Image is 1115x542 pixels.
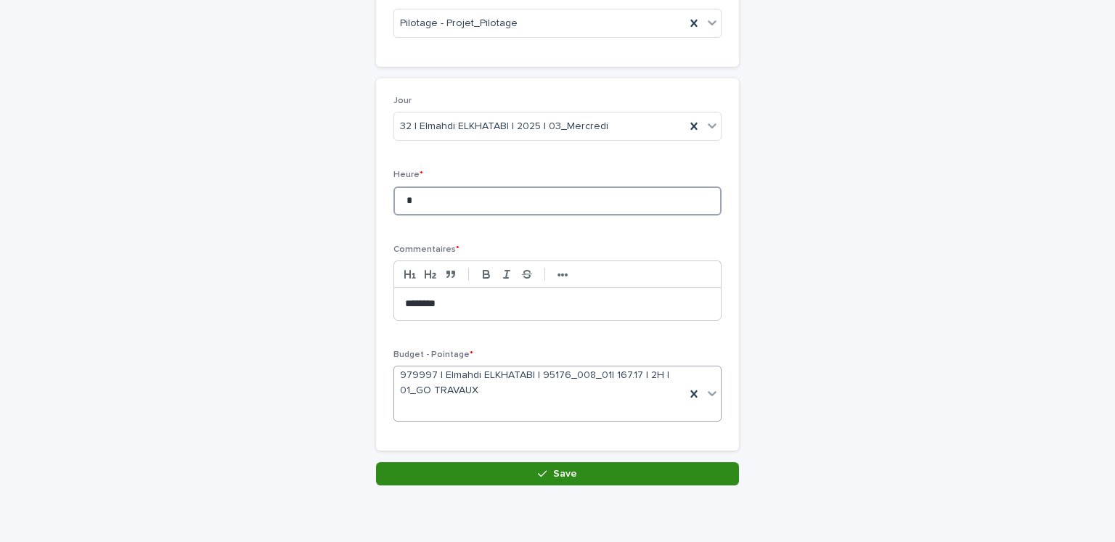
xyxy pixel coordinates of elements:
[393,245,460,254] span: Commentaires
[393,350,473,359] span: Budget - Pointage
[376,462,739,485] button: Save
[552,266,573,283] button: •••
[557,269,568,281] strong: •••
[393,171,423,179] span: Heure
[553,469,577,479] span: Save
[400,119,608,134] span: 32 | Elmahdi ELKHATABI | 2025 | 03_Mercredi
[400,16,518,31] span: Pilotage - Projet_Pilotage
[393,97,412,105] span: Jour
[400,368,679,398] span: 979997 | Elmahdi ELKHATABI | 95176_008_01| 167.17 | 2H | 01_GO TRAVAUX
